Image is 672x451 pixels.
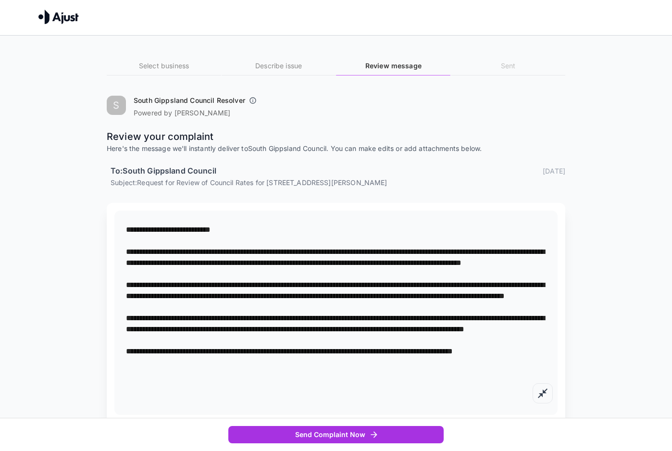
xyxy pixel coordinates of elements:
div: S [107,96,126,115]
h6: Sent [451,61,565,71]
h6: Select business [107,61,221,71]
p: Here's the message we'll instantly deliver to South Gippsland Council . You can make edits or add... [107,144,565,153]
h6: South Gippsland Council Resolver [134,96,245,105]
button: Send Complaint Now [228,426,444,444]
p: Subject: Request for Review of Council Rates for [STREET_ADDRESS][PERSON_NAME] [111,177,565,188]
p: [DATE] [543,166,565,176]
p: Review your complaint [107,129,565,144]
h6: To: South Gippsland Council [111,165,216,177]
p: Powered by [PERSON_NAME] [134,108,261,118]
h6: Review message [336,61,450,71]
img: Ajust [38,10,79,24]
h6: Describe issue [222,61,336,71]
